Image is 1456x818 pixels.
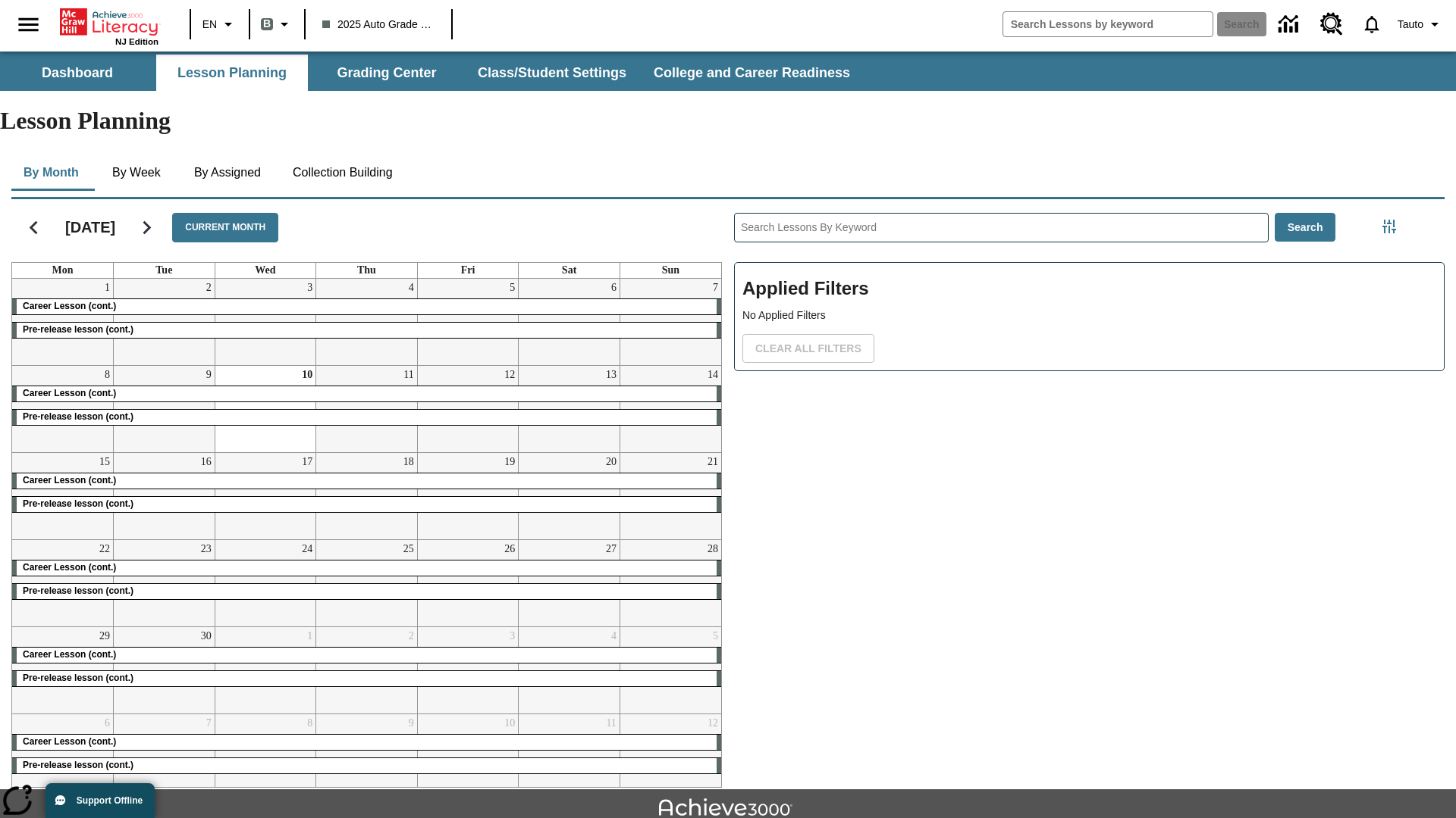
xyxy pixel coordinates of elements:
a: September 13, 2025 [603,366,620,384]
a: September 27, 2025 [603,540,620,558]
span: Pre-release lesson (cont.) [23,673,133,683]
td: October 4, 2025 [519,627,620,714]
div: Career Lesson (cont.) [12,386,721,401]
button: Open side menu [6,2,51,47]
a: September 2, 2025 [203,279,215,297]
a: September 29, 2025 [96,627,113,645]
a: September 7, 2025 [710,279,721,297]
td: October 9, 2025 [316,714,418,801]
td: September 29, 2025 [12,627,114,714]
td: October 11, 2025 [519,714,620,801]
button: Class/Student Settings [466,55,639,91]
a: October 3, 2025 [507,627,518,645]
button: Current Month [172,213,278,242]
a: September 14, 2025 [704,366,721,384]
td: September 14, 2025 [620,366,721,453]
a: September 12, 2025 [501,366,518,384]
span: 2025 Auto Grade 1 B [322,17,435,33]
td: September 12, 2025 [417,366,519,453]
a: October 4, 2025 [608,627,620,645]
td: September 21, 2025 [620,453,721,540]
td: September 1, 2025 [12,279,114,366]
td: September 4, 2025 [316,279,418,366]
span: Pre-release lesson (cont.) [23,324,133,335]
td: September 27, 2025 [519,540,620,627]
button: Lesson Planning [156,55,308,91]
span: Career Lesson (cont.) [23,736,116,747]
a: September 1, 2025 [102,279,113,297]
td: September 20, 2025 [519,453,620,540]
button: By Week [99,155,174,191]
div: Pre-release lesson (cont.) [12,758,721,773]
a: October 1, 2025 [304,627,315,645]
span: Pre-release lesson (cont.) [23,498,133,509]
span: B [263,14,271,33]
a: September 6, 2025 [608,279,620,297]
span: Career Lesson (cont.) [23,649,116,660]
td: September 22, 2025 [12,540,114,627]
button: Profile/Settings [1392,11,1450,38]
a: Resource Center, Will open in new tab [1311,4,1352,45]
a: Wednesday [252,263,278,278]
div: Career Lesson (cont.) [12,560,721,576]
a: September 5, 2025 [507,279,518,297]
a: October 7, 2025 [203,714,215,732]
div: Pre-release lesson (cont.) [12,497,721,512]
td: October 1, 2025 [215,627,316,714]
td: September 25, 2025 [316,540,418,627]
button: Boost Class color is gray green. Change class color [255,11,300,38]
div: Search [722,193,1445,788]
a: September 24, 2025 [299,540,315,558]
a: Friday [458,263,479,278]
td: September 8, 2025 [12,366,114,453]
td: September 16, 2025 [114,453,215,540]
h2: [DATE] [65,218,115,236]
td: September 15, 2025 [12,453,114,540]
span: Pre-release lesson (cont.) [23,585,133,596]
button: Collection Building [281,155,405,191]
a: September 3, 2025 [304,279,315,297]
td: September 17, 2025 [215,453,316,540]
div: Pre-release lesson (cont.) [12,323,721,338]
a: October 11, 2025 [603,714,619,732]
td: September 2, 2025 [114,279,215,366]
button: By Month [11,155,91,191]
a: September 8, 2025 [102,366,113,384]
td: October 8, 2025 [215,714,316,801]
td: October 6, 2025 [12,714,114,801]
td: September 18, 2025 [316,453,418,540]
a: September 16, 2025 [198,453,215,471]
td: September 9, 2025 [114,366,215,453]
td: September 24, 2025 [215,540,316,627]
span: Career Lesson (cont.) [23,301,116,311]
a: October 10, 2025 [501,714,518,732]
input: Search Lessons By Keyword [735,214,1268,242]
div: Career Lesson (cont.) [12,735,721,750]
a: October 9, 2025 [406,714,417,732]
a: September 23, 2025 [198,540,215,558]
button: Next [127,208,166,247]
a: Tuesday [152,263,175,278]
a: September 9, 2025 [203,366,215,384]
td: September 10, 2025 [215,366,316,453]
button: Support Offline [45,783,155,818]
span: Pre-release lesson (cont.) [23,760,133,770]
span: Support Offline [77,795,143,806]
td: September 5, 2025 [417,279,519,366]
p: No Applied Filters [742,308,1436,323]
a: October 2, 2025 [406,627,417,645]
td: October 5, 2025 [620,627,721,714]
button: College and Career Readiness [642,55,862,91]
a: Data Center [1269,4,1311,45]
a: October 8, 2025 [304,714,315,732]
span: Career Lesson (cont.) [23,475,116,485]
div: Pre-release lesson (cont.) [12,584,721,599]
a: Home [60,7,158,37]
a: September 4, 2025 [406,279,417,297]
a: September 25, 2025 [400,540,417,558]
a: October 5, 2025 [710,627,721,645]
span: Pre-release lesson (cont.) [23,411,133,422]
td: September 11, 2025 [316,366,418,453]
div: Home [60,5,158,46]
td: October 12, 2025 [620,714,721,801]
